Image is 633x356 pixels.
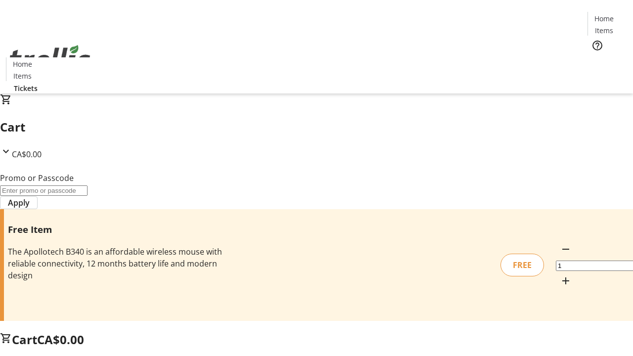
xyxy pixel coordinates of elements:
button: Decrement by one [556,239,576,259]
div: FREE [500,254,544,276]
a: Tickets [6,83,45,93]
span: Home [594,13,614,24]
a: Items [588,25,620,36]
div: The Apollotech B340 is an affordable wireless mouse with reliable connectivity, 12 months battery... [8,246,224,281]
span: Tickets [14,83,38,93]
img: Orient E2E Organization qZZYhsQYOi's Logo [6,34,94,84]
span: Items [595,25,613,36]
a: Home [6,59,38,69]
h3: Free Item [8,222,224,236]
span: Tickets [595,57,619,68]
span: CA$0.00 [12,149,42,160]
span: Apply [8,197,30,209]
span: Home [13,59,32,69]
a: Tickets [588,57,627,68]
button: Increment by one [556,271,576,291]
span: Items [13,71,32,81]
a: Items [6,71,38,81]
span: CA$0.00 [37,331,84,348]
button: Help [588,36,607,55]
a: Home [588,13,620,24]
